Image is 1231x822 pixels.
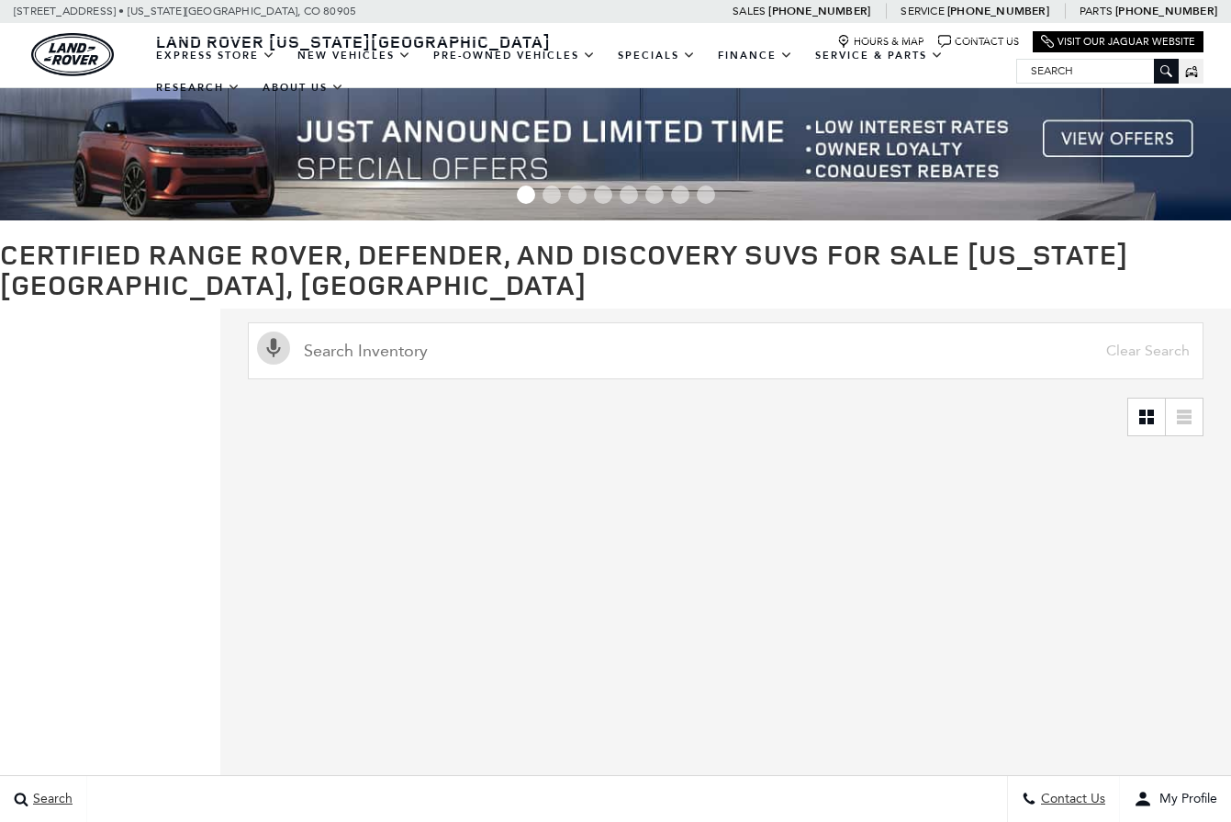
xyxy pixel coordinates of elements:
a: land-rover [31,33,114,76]
a: Specials [607,39,707,72]
span: Go to slide 8 [697,186,715,204]
a: EXPRESS STORE [145,39,286,72]
nav: Main Navigation [145,39,1016,104]
span: Go to slide 4 [594,186,612,204]
a: [STREET_ADDRESS] • [US_STATE][GEOGRAPHIC_DATA], CO 80905 [14,5,356,17]
span: Go to slide 6 [645,186,664,204]
svg: Click to toggle on voice search [257,332,290,365]
img: Land Rover [31,33,114,76]
span: Search [28,792,73,807]
span: Land Rover [US_STATE][GEOGRAPHIC_DATA] [156,30,551,52]
span: Parts [1080,5,1113,17]
a: Finance [707,39,804,72]
a: Pre-Owned Vehicles [422,39,607,72]
input: Search [1017,60,1178,82]
a: Research [145,72,252,104]
a: Land Rover [US_STATE][GEOGRAPHIC_DATA] [145,30,562,52]
a: New Vehicles [286,39,422,72]
span: Go to slide 3 [568,186,587,204]
button: Open user profile menu [1120,776,1231,822]
input: Search Inventory [248,322,1203,379]
a: About Us [252,72,355,104]
a: Service & Parts [804,39,955,72]
span: Contact Us [1036,792,1105,807]
a: Contact Us [938,35,1019,49]
span: Service [901,5,944,17]
span: Sales [733,5,766,17]
a: [PHONE_NUMBER] [1115,4,1217,18]
span: Go to slide 2 [543,186,561,204]
a: [PHONE_NUMBER] [768,4,870,18]
span: Go to slide 5 [620,186,638,204]
span: Go to slide 1 [517,186,535,204]
span: My Profile [1152,792,1217,807]
span: Go to slide 7 [671,186,689,204]
a: [PHONE_NUMBER] [947,4,1049,18]
a: Visit Our Jaguar Website [1041,35,1195,49]
a: Hours & Map [837,35,924,49]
